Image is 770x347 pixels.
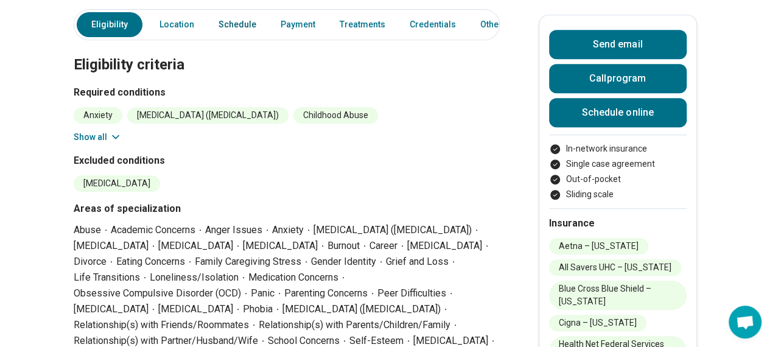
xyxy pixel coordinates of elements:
a: Eligibility [77,12,142,37]
li: Divorce [74,255,116,268]
h3: Required conditions [74,85,500,100]
li: Single case agreement [549,158,687,170]
li: [MEDICAL_DATA] ([MEDICAL_DATA]) [127,107,289,124]
ul: Payment options [549,142,687,201]
li: Career [369,239,407,253]
a: Schedule [211,12,264,37]
a: Treatments [332,12,393,37]
li: Anxiety [272,223,313,237]
li: Medication Concerns [248,271,348,284]
li: [MEDICAL_DATA] ([MEDICAL_DATA]) [313,223,481,237]
li: [MEDICAL_DATA] [158,303,243,316]
li: Family Caregiving Stress [195,255,311,268]
li: Life Transitions [74,271,150,284]
h3: Excluded conditions [74,153,500,168]
li: Out-of-pocket [549,173,687,186]
li: Relationship(s) with Friends/Roommates [74,318,259,332]
h3: Areas of specialization [74,202,500,216]
li: Phobia [243,303,282,316]
li: Abuse [74,223,111,237]
a: Credentials [402,12,463,37]
li: Childhood Abuse [293,107,378,124]
li: [MEDICAL_DATA] [407,239,492,253]
li: [MEDICAL_DATA] [74,303,158,316]
a: Other [473,12,517,37]
li: Grief and Loss [386,255,458,268]
li: Academic Concerns [111,223,205,237]
a: Payment [273,12,323,37]
li: Obsessive Compulsive Disorder (OCD) [74,287,251,300]
li: Sliding scale [549,188,687,201]
li: Eating Concerns [116,255,195,268]
li: Peer Difficulties [377,287,456,300]
div: Open chat [729,306,761,338]
li: Loneliness/Isolation [150,271,248,284]
li: [MEDICAL_DATA] ([MEDICAL_DATA]) [282,303,450,316]
h2: Insurance [549,216,687,231]
li: All Savers UHC – [US_STATE] [549,259,681,276]
li: Anger Issues [205,223,272,237]
li: In-network insurance [549,142,687,155]
button: Send email [549,30,687,59]
h2: Eligibility criteria [74,26,500,75]
li: Panic [251,287,284,300]
li: [MEDICAL_DATA] [158,239,243,253]
li: Cigna – [US_STATE] [549,315,646,331]
li: Gender Identity [311,255,386,268]
li: [MEDICAL_DATA] [74,239,158,253]
li: Anxiety [74,107,122,124]
a: Location [152,12,201,37]
button: Show all [74,131,122,144]
li: Parenting Concerns [284,287,377,300]
li: Aetna – [US_STATE] [549,238,648,254]
button: Callprogram [549,64,687,93]
li: Burnout [327,239,369,253]
li: Blue Cross Blue Shield – [US_STATE] [549,281,687,310]
li: [MEDICAL_DATA] [243,239,327,253]
a: Schedule online [549,98,687,127]
li: Relationship(s) with Parents/Children/Family [259,318,460,332]
li: [MEDICAL_DATA] [74,175,160,192]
